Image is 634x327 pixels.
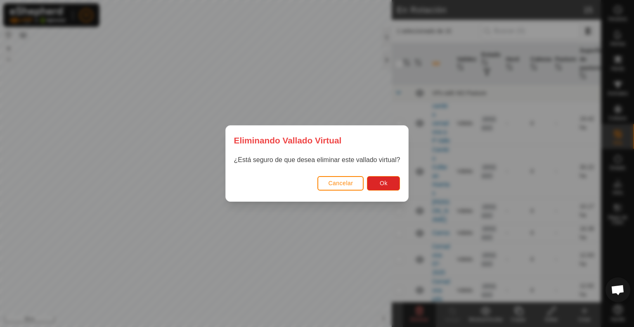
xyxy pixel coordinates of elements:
span: Ok [380,180,388,186]
p: ¿Está seguro de que desea eliminar este vallado virtual? [234,155,400,165]
span: Eliminando Vallado Virtual [234,134,342,147]
div: Chat abierto [606,277,630,302]
button: Cancelar [317,176,364,191]
span: Cancelar [328,180,353,186]
button: Ok [367,176,400,191]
